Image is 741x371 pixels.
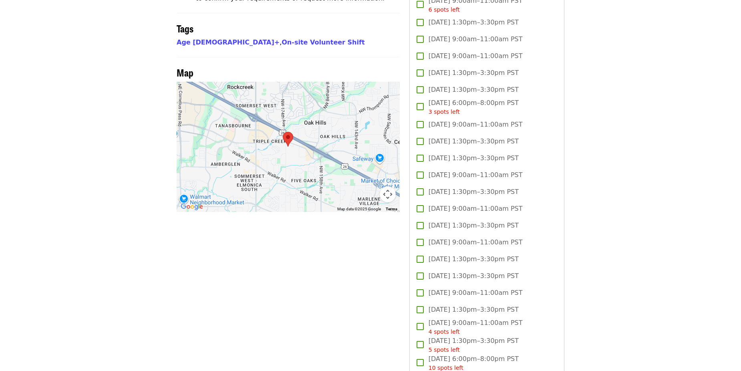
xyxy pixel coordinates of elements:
a: Open this area in Google Maps (opens a new window) [179,202,205,212]
span: 5 spots left [429,347,460,353]
span: [DATE] 9:00am–11:00am PST [429,51,523,61]
span: [DATE] 1:30pm–3:30pm PST [429,187,519,197]
span: [DATE] 1:30pm–3:30pm PST [429,153,519,163]
span: 3 spots left [429,109,460,115]
span: [DATE] 1:30pm–3:30pm PST [429,137,519,146]
span: [DATE] 9:00am–11:00am PST [429,204,523,214]
span: , [177,38,282,46]
span: [DATE] 1:30pm–3:30pm PST [429,271,519,281]
span: [DATE] 1:30pm–3:30pm PST [429,85,519,95]
span: 10 spots left [429,365,463,371]
span: Tags [177,21,193,35]
span: [DATE] 9:00am–11:00am PST [429,120,523,129]
span: [DATE] 9:00am–11:00am PST [429,34,523,44]
a: Age [DEMOGRAPHIC_DATA]+ [177,38,280,46]
span: [DATE] 1:30pm–3:30pm PST [429,18,519,27]
span: [DATE] 1:30pm–3:30pm PST [429,68,519,78]
span: 6 spots left [429,6,460,13]
span: [DATE] 1:30pm–3:30pm PST [429,336,519,354]
span: [DATE] 6:00pm–8:00pm PST [429,98,519,116]
a: On-site Volunteer Shift [282,38,364,46]
a: Terms (opens in new tab) [386,207,397,211]
button: Map camera controls [380,186,396,202]
span: 4 spots left [429,329,460,335]
span: [DATE] 1:30pm–3:30pm PST [429,254,519,264]
span: [DATE] 9:00am–11:00am PST [429,318,523,336]
span: Map data ©2025 Google [337,207,381,211]
span: Map [177,65,193,79]
span: [DATE] 9:00am–11:00am PST [429,288,523,298]
span: [DATE] 9:00am–11:00am PST [429,170,523,180]
span: [DATE] 9:00am–11:00am PST [429,238,523,247]
img: Google [179,202,205,212]
span: [DATE] 1:30pm–3:30pm PST [429,221,519,230]
span: [DATE] 1:30pm–3:30pm PST [429,305,519,315]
